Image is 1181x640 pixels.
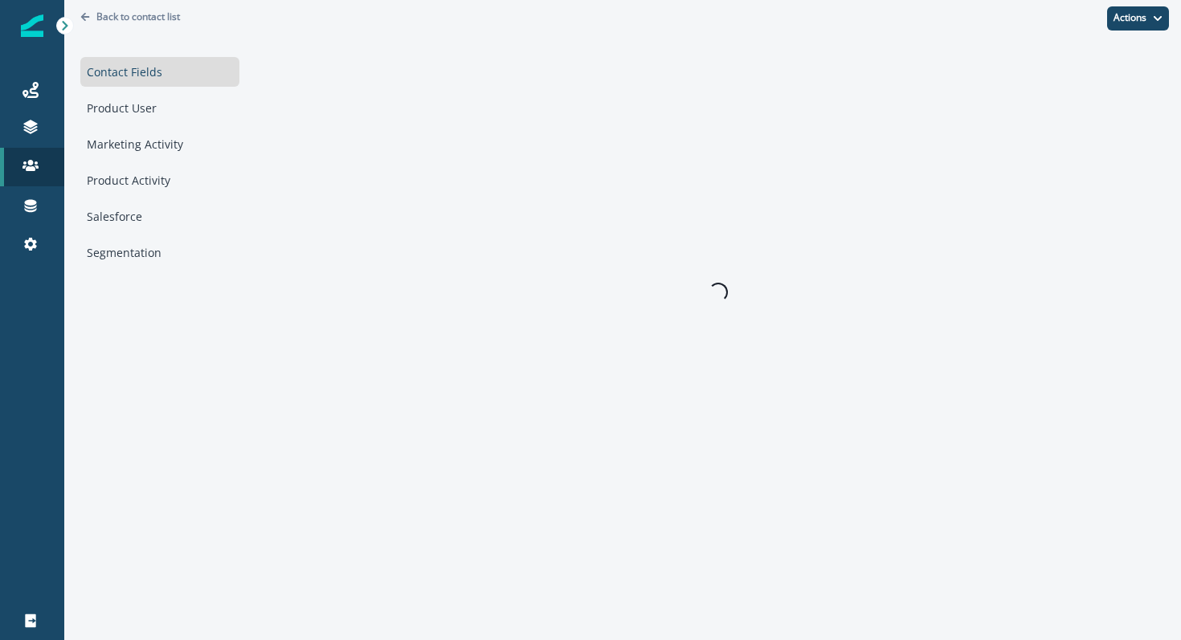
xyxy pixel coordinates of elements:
div: Salesforce [80,202,239,231]
div: Contact Fields [80,57,239,87]
img: Inflection [21,14,43,37]
div: Marketing Activity [80,129,239,159]
div: Product Activity [80,165,239,195]
div: Segmentation [80,238,239,267]
p: Back to contact list [96,10,180,23]
button: Actions [1107,6,1169,31]
button: Go back [80,10,180,23]
div: Product User [80,93,239,123]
